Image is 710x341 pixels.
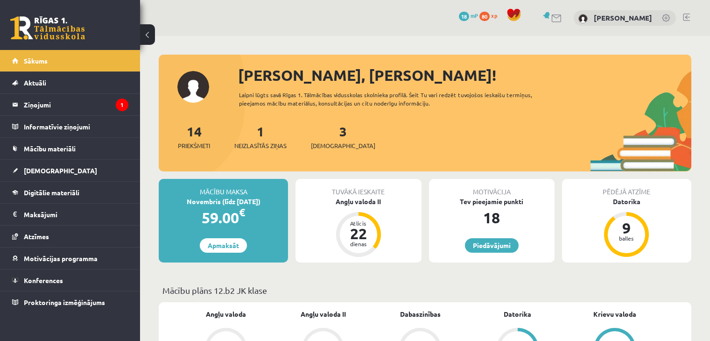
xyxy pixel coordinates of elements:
[479,12,490,21] span: 80
[24,188,79,197] span: Digitālie materiāli
[491,12,497,19] span: xp
[12,50,128,71] a: Sākums
[594,13,652,22] a: [PERSON_NAME]
[471,12,478,19] span: mP
[612,220,640,235] div: 9
[239,206,245,219] span: €
[344,226,373,241] div: 22
[562,197,691,258] a: Datorika 9 balles
[12,94,128,115] a: Ziņojumi1
[301,309,346,319] a: Angļu valoda II
[24,166,97,175] span: [DEMOGRAPHIC_DATA]
[24,232,49,241] span: Atzīmes
[10,16,85,40] a: Rīgas 1. Tālmācības vidusskola
[234,141,287,150] span: Neizlasītās ziņas
[504,309,531,319] a: Datorika
[612,235,640,241] div: balles
[429,179,555,197] div: Motivācija
[234,123,287,150] a: 1Neizlasītās ziņas
[24,78,46,87] span: Aktuāli
[479,12,502,19] a: 80 xp
[12,204,128,225] a: Maksājumi
[344,241,373,247] div: dienas
[578,14,588,23] img: Anastasija Maksimova
[295,197,421,206] div: Angļu valoda II
[24,116,128,137] legend: Informatīvie ziņojumi
[239,91,559,107] div: Laipni lūgts savā Rīgas 1. Tālmācības vidusskolas skolnieka profilā. Šeit Tu vari redzēt tuvojošo...
[238,64,691,86] div: [PERSON_NAME], [PERSON_NAME]!
[459,12,469,21] span: 18
[12,270,128,291] a: Konferences
[24,144,76,153] span: Mācību materiāli
[12,138,128,159] a: Mācību materiāli
[159,179,288,197] div: Mācību maksa
[24,57,48,65] span: Sākums
[200,238,247,253] a: Apmaksāt
[24,94,128,115] legend: Ziņojumi
[24,298,105,306] span: Proktoringa izmēģinājums
[162,284,688,297] p: Mācību plāns 12.b2 JK klase
[178,141,210,150] span: Priekšmeti
[12,226,128,247] a: Atzīmes
[116,99,128,111] i: 1
[295,179,421,197] div: Tuvākā ieskaite
[24,276,63,284] span: Konferences
[12,160,128,181] a: [DEMOGRAPHIC_DATA]
[429,206,555,229] div: 18
[295,197,421,258] a: Angļu valoda II Atlicis 22 dienas
[178,123,210,150] a: 14Priekšmeti
[159,206,288,229] div: 59.00
[12,291,128,313] a: Proktoringa izmēģinājums
[311,141,375,150] span: [DEMOGRAPHIC_DATA]
[12,116,128,137] a: Informatīvie ziņojumi
[593,309,636,319] a: Krievu valoda
[459,12,478,19] a: 18 mP
[159,197,288,206] div: Novembris (līdz [DATE])
[206,309,246,319] a: Angļu valoda
[24,204,128,225] legend: Maksājumi
[12,248,128,269] a: Motivācijas programma
[465,238,519,253] a: Piedāvājumi
[429,197,555,206] div: Tev pieejamie punkti
[12,72,128,93] a: Aktuāli
[311,123,375,150] a: 3[DEMOGRAPHIC_DATA]
[400,309,441,319] a: Dabaszinības
[562,197,691,206] div: Datorika
[344,220,373,226] div: Atlicis
[562,179,691,197] div: Pēdējā atzīme
[24,254,98,263] span: Motivācijas programma
[12,182,128,203] a: Digitālie materiāli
